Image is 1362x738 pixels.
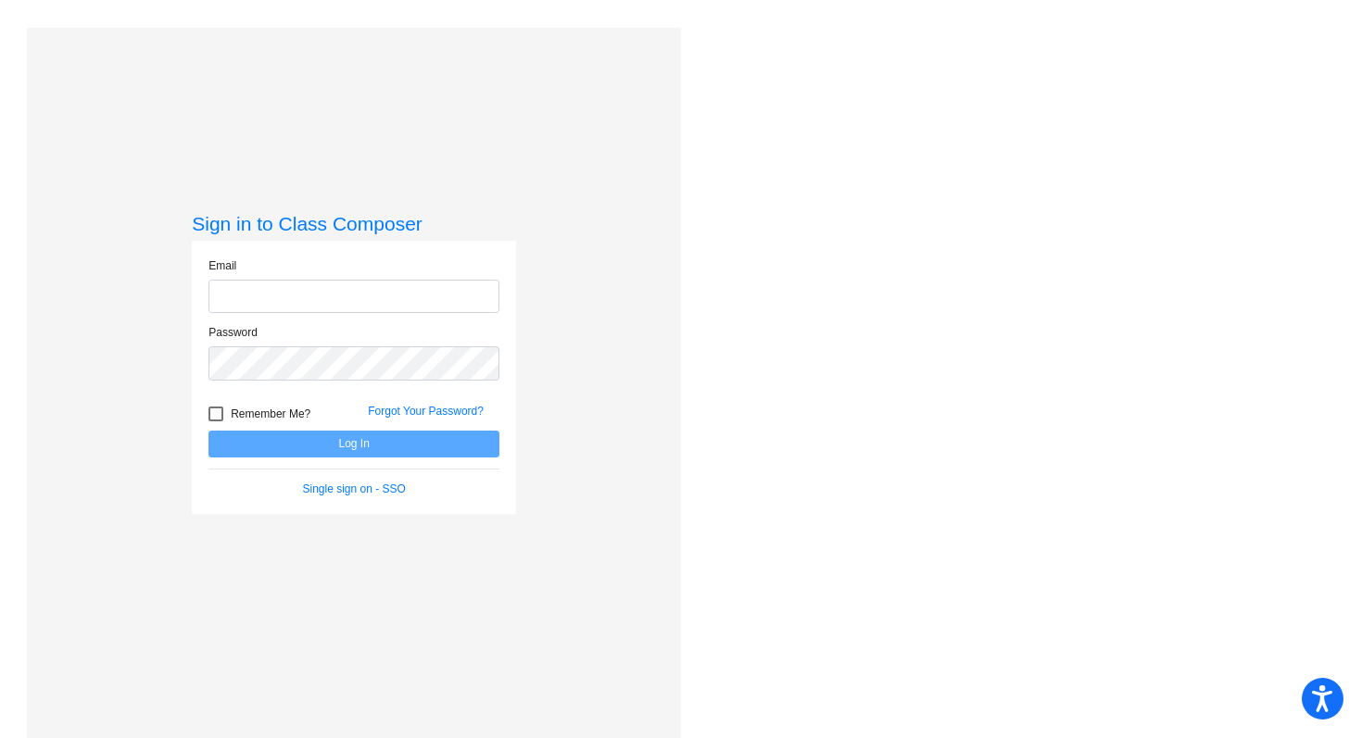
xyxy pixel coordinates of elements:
label: Password [208,324,258,341]
button: Log In [208,431,499,457]
a: Single sign on - SSO [303,482,406,495]
label: Email [208,257,236,274]
h3: Sign in to Class Composer [192,212,516,235]
a: Forgot Your Password? [368,405,484,418]
span: Remember Me? [231,403,310,425]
